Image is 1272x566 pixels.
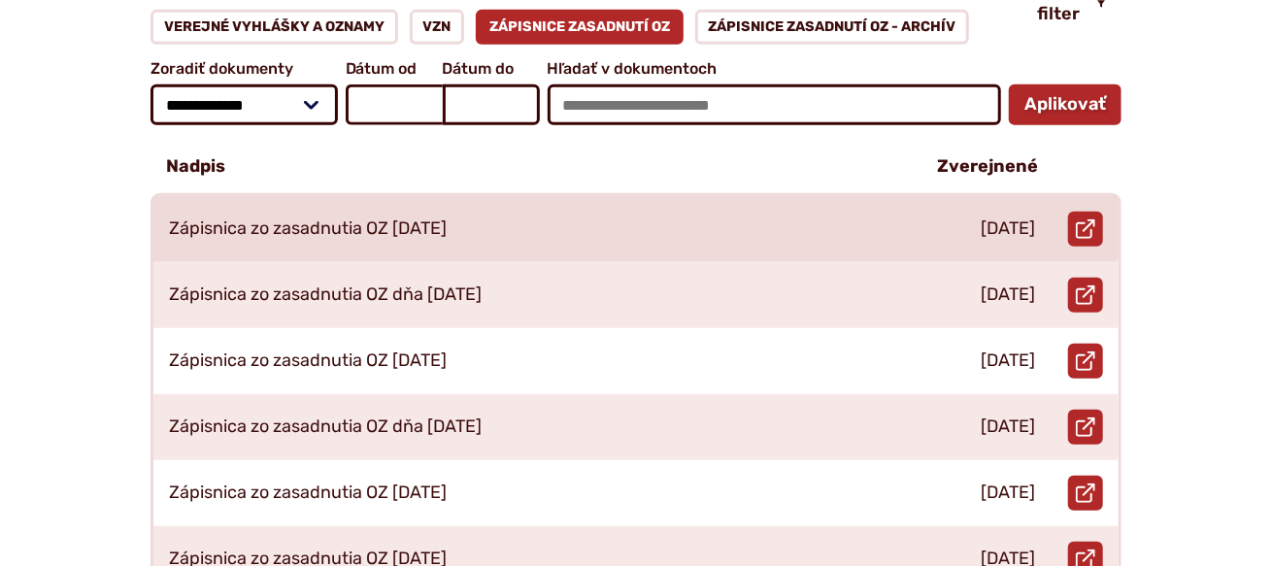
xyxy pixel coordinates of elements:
p: Zápisnica zo zasadnutia OZ [DATE] [169,350,447,372]
button: Aplikovať [1009,84,1121,125]
input: Hľadať v dokumentoch [548,84,1001,125]
span: Dátum do [443,60,540,78]
a: VZN [410,10,465,45]
a: Zápisnice zasadnutí OZ - ARCHÍV [695,10,970,45]
p: Zápisnica zo zasadnutia OZ [DATE] [169,483,447,504]
p: Zápisnica zo zasadnutia OZ dňa [DATE] [169,416,482,438]
p: Zápisnica zo zasadnutia OZ [DATE] [169,218,447,240]
span: Hľadať v dokumentoch [548,60,1001,78]
p: [DATE] [981,218,1035,240]
a: Zápisnice zasadnutí OZ [476,10,684,45]
span: Zoradiť dokumenty [151,60,338,78]
input: Dátum od [346,84,443,125]
p: [DATE] [981,416,1035,438]
p: Zápisnica zo zasadnutia OZ dňa [DATE] [169,284,482,306]
p: Nadpis [166,156,225,178]
p: [DATE] [981,350,1035,372]
p: [DATE] [981,483,1035,504]
span: Dátum od [346,60,443,78]
a: Verejné vyhlášky a oznamy [151,10,398,45]
input: Dátum do [443,84,540,125]
p: [DATE] [981,284,1035,306]
p: Zverejnené [937,156,1038,178]
select: Zoradiť dokumenty [151,84,338,125]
